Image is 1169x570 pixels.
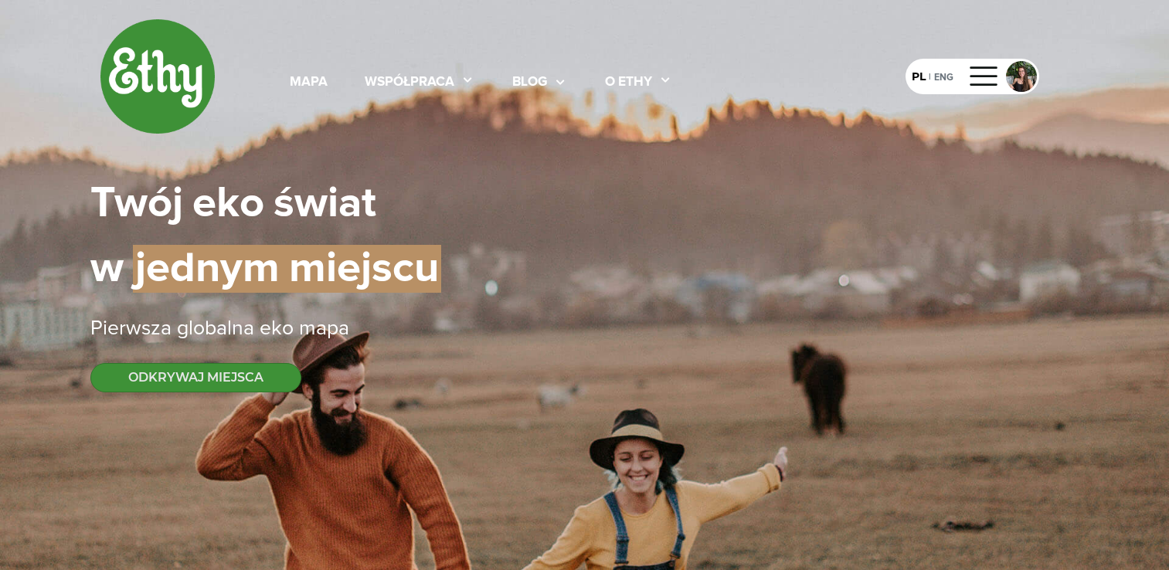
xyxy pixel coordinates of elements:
[100,19,216,134] img: ethy-logo
[133,245,280,293] span: jednym
[90,314,1079,344] div: Pierwsza globalna eko mapa
[934,68,953,85] div: ENG
[365,73,454,93] div: współpraca
[512,73,547,93] div: blog
[926,70,934,84] div: |
[90,363,301,392] button: ODKRYWAJ MIEJSCA
[183,182,192,226] span: |
[605,73,652,93] div: O ethy
[90,247,124,290] span: w
[124,247,133,290] span: |
[274,182,376,226] span: świat
[192,182,264,226] span: eko
[912,69,926,85] div: PL
[90,182,183,226] span: Twój
[264,182,274,226] span: |
[290,73,328,93] div: mapa
[280,245,289,293] span: |
[289,245,441,293] span: miejscu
